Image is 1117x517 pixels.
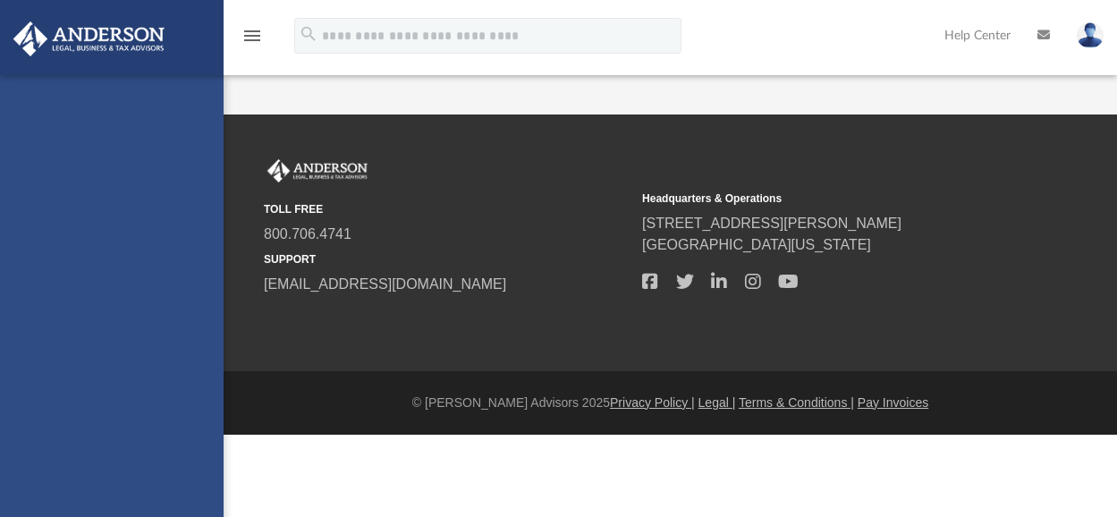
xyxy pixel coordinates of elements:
img: Anderson Advisors Platinum Portal [264,159,371,182]
a: [EMAIL_ADDRESS][DOMAIN_NAME] [264,276,506,292]
img: Anderson Advisors Platinum Portal [8,21,170,56]
small: SUPPORT [264,251,630,267]
a: Pay Invoices [858,395,928,410]
a: Legal | [698,395,736,410]
div: © [PERSON_NAME] Advisors 2025 [224,394,1117,412]
a: Privacy Policy | [610,395,695,410]
img: User Pic [1077,22,1104,48]
a: 800.706.4741 [264,226,351,242]
a: [GEOGRAPHIC_DATA][US_STATE] [642,237,871,252]
small: Headquarters & Operations [642,191,1008,207]
i: menu [241,25,263,47]
a: menu [241,34,263,47]
a: [STREET_ADDRESS][PERSON_NAME] [642,216,901,231]
i: search [299,24,318,44]
small: TOLL FREE [264,201,630,217]
a: Terms & Conditions | [739,395,854,410]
